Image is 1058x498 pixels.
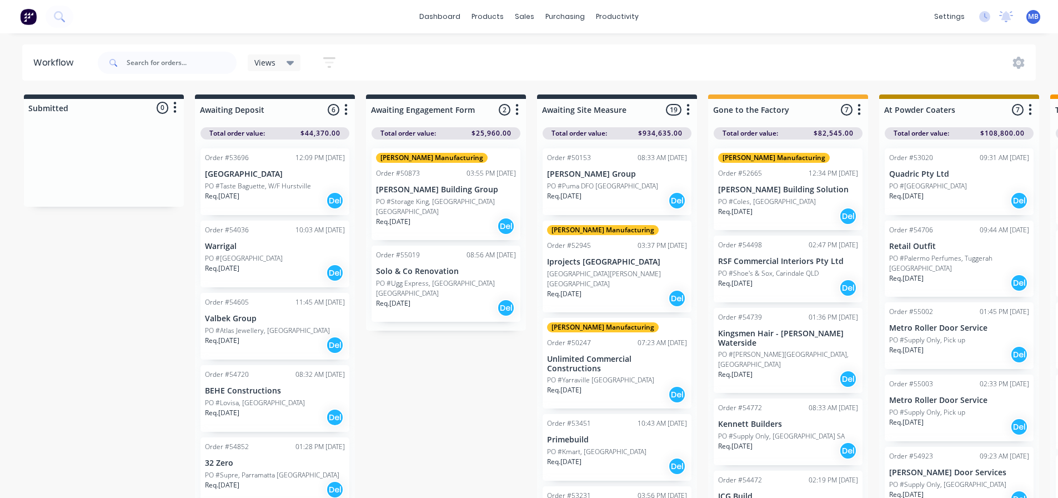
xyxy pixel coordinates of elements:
div: [PERSON_NAME] Manufacturing [376,153,488,163]
div: [PERSON_NAME] ManufacturingOrder #5266512:34 PM [DATE][PERSON_NAME] Building SolutionPO #Coles, [... [714,148,863,230]
div: Order #5477208:33 AM [DATE]Kennett BuildersPO #Supply Only, [GEOGRAPHIC_DATA] SAReq.[DATE]Del [714,399,863,465]
div: 10:03 AM [DATE] [295,225,345,235]
p: Req. [DATE] [205,263,239,273]
p: Req. [DATE] [718,207,753,217]
span: Total order value: [551,128,607,138]
p: Kingsmen Hair - [PERSON_NAME] Waterside [718,329,858,348]
div: Order #54923 [889,451,933,461]
div: 08:33 AM [DATE] [638,153,687,163]
p: PO #Supply Only, Pick up [889,407,965,417]
p: Quadric Pty Ltd [889,170,1029,179]
div: Order #5449802:47 PM [DATE]RSF Commercial Interiors Pty LtdPO #Shoe's & Sox, Carindale QLDReq.[DA... [714,236,863,302]
div: Order #53696 [205,153,249,163]
span: Total order value: [723,128,778,138]
div: Order #5501908:56 AM [DATE]Solo & Co RenovationPO #Ugg Express, [GEOGRAPHIC_DATA] [GEOGRAPHIC_DAT... [372,246,520,322]
div: Order #5473901:36 PM [DATE]Kingsmen Hair - [PERSON_NAME] WatersidePO #[PERSON_NAME][GEOGRAPHIC_DA... [714,308,863,394]
div: Order #50153 [547,153,591,163]
span: Total order value: [209,128,265,138]
div: 11:45 AM [DATE] [295,297,345,307]
p: Req. [DATE] [205,336,239,346]
div: Del [668,192,686,210]
span: MB [1028,12,1039,22]
div: Del [497,217,515,235]
div: 01:36 PM [DATE] [809,312,858,322]
div: products [466,8,509,25]
div: [PERSON_NAME] Manufacturing [547,322,659,332]
p: Req. [DATE] [547,191,581,201]
div: Workflow [33,56,79,69]
p: Metro Roller Door Service [889,323,1029,333]
span: $25,960.00 [472,128,512,138]
p: Req. [DATE] [889,345,924,355]
div: Order #54706 [889,225,933,235]
div: 12:09 PM [DATE] [295,153,345,163]
div: 10:43 AM [DATE] [638,419,687,429]
div: Order #54036 [205,225,249,235]
div: settings [929,8,970,25]
p: BEHE Constructions [205,386,345,396]
p: PO #[PERSON_NAME][GEOGRAPHIC_DATA], [GEOGRAPHIC_DATA] [718,350,858,370]
p: Req. [DATE] [205,480,239,490]
div: Del [1010,192,1028,210]
p: PO #Supre, Parramatta [GEOGRAPHIC_DATA] [205,470,339,480]
div: Del [326,264,344,282]
img: Factory [20,8,37,25]
span: 02:33 PM [DATE] [980,379,1029,389]
p: PO #Coles, [GEOGRAPHIC_DATA] [718,197,816,207]
div: purchasing [540,8,590,25]
p: Req. [DATE] [547,385,581,395]
p: [PERSON_NAME] Building Solution [718,185,858,195]
div: Order #53020 [889,153,933,163]
input: Search for orders... [127,52,237,74]
div: Order #55002 [889,307,933,317]
div: 01:28 PM [DATE] [295,442,345,452]
div: Order #5500302:33 PM [DATE]Metro Roller Door ServicePO #Supply Only, Pick upReq.[DATE]Del [885,375,1034,441]
span: $108,800.00 [980,128,1025,138]
p: PO #Supply Only, [GEOGRAPHIC_DATA] SA [718,431,845,441]
p: PO #Shoe's & Sox, Carindale QLD [718,268,819,278]
p: RSF Commercial Interiors Pty Ltd [718,257,858,266]
div: Order #54498 [718,240,762,250]
div: Del [839,370,857,388]
span: 03:37 PM [DATE] [638,241,687,250]
p: PO #Supply Only, [GEOGRAPHIC_DATA] [889,480,1006,490]
p: [GEOGRAPHIC_DATA] [205,170,345,179]
div: Del [326,336,344,354]
div: 08:33 AM [DATE] [809,403,858,413]
p: PO #Puma DFO [GEOGRAPHIC_DATA] [547,181,658,191]
span: 02:47 PM [DATE] [809,240,858,250]
p: [PERSON_NAME] Building Group [376,185,516,195]
div: [PERSON_NAME] Manufacturing [547,225,659,235]
span: 03:55 PM [DATE] [467,168,516,178]
p: Req. [DATE] [376,298,410,308]
div: Order #50247 [547,338,591,348]
div: Del [668,386,686,404]
span: $44,370.00 [300,128,340,138]
div: [PERSON_NAME] ManufacturingOrder #5087303:55 PM [DATE][PERSON_NAME] Building GroupPO #Storage Kin... [372,148,520,240]
div: [PERSON_NAME] Manufacturing [718,153,830,163]
p: Valbek Group [205,314,345,323]
p: Warrigal [205,242,345,251]
p: PO #[GEOGRAPHIC_DATA] [205,253,283,263]
div: Order #54739 [718,312,762,322]
div: Del [1010,418,1028,436]
p: Solo & Co Renovation [376,267,516,276]
span: Total order value: [894,128,949,138]
div: 09:23 AM [DATE] [980,451,1029,461]
p: PO #[GEOGRAPHIC_DATA] [889,181,967,191]
p: Req. [DATE] [889,417,924,427]
div: Order #5460511:45 AM [DATE]Valbek GroupPO #Atlas Jewellery, [GEOGRAPHIC_DATA]Req.[DATE]Del [200,293,349,360]
p: Req. [DATE] [547,289,581,299]
p: Req. [DATE] [205,408,239,418]
p: PO #Yarraville [GEOGRAPHIC_DATA] [547,375,654,385]
div: Order #54852 [205,442,249,452]
div: Del [1010,274,1028,292]
p: PO #Storage King, [GEOGRAPHIC_DATA] [GEOGRAPHIC_DATA] [376,197,516,217]
div: Del [839,442,857,460]
span: 02:19 PM [DATE] [809,475,858,485]
p: Req. [DATE] [376,217,410,227]
div: Order #5470609:44 AM [DATE]Retail OutfitPO #Palermo Perfumes, Tuggerah [GEOGRAPHIC_DATA]Req.[DATE... [885,221,1034,297]
span: Total order value: [380,128,436,138]
p: [PERSON_NAME] Door Services [889,468,1029,477]
p: 32 Zero [205,459,345,468]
